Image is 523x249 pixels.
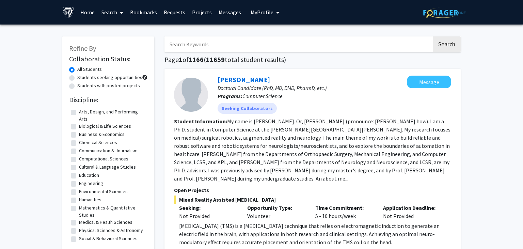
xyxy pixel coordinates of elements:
span: 1166 [189,55,204,64]
h2: Collaboration Status: [69,55,147,63]
a: Bookmarks [127,0,160,24]
input: Search Keywords [164,36,432,52]
button: Search [433,36,461,52]
div: Not Provided [179,212,237,220]
label: Cultural & Language Studies [79,164,136,171]
label: Chemical Sciences [79,139,117,146]
p: Opportunity Type: [247,204,305,212]
label: Medical & Health Sciences [79,219,132,226]
label: Education [79,172,99,179]
h1: Page of ( total student results) [164,56,461,64]
label: Computational Sciences [79,155,128,162]
label: Engineering [79,180,103,187]
iframe: Chat [5,218,29,244]
span: 1 [179,55,183,64]
label: Arts, Design, and Performing Arts [79,108,146,123]
span: Mixed Reality Assisted [MEDICAL_DATA] [174,196,451,204]
label: Students with posted projects [77,82,140,89]
span: Doctoral Candidate (PhD, MD, DMD, PharmD, etc.) [218,84,327,91]
label: Physical Sciences & Astronomy [79,227,143,234]
fg-read-more: My name is [PERSON_NAME]. Or, [PERSON_NAME] (pronounce: [PERSON_NAME] how). I am a Ph.D. student ... [174,118,450,182]
label: Communication & Journalism [79,147,138,154]
label: Business & Economics [79,131,125,138]
p: Seeking: [179,204,237,212]
div: Not Provided [378,204,446,220]
span: [MEDICAL_DATA] (TMS) is a [MEDICAL_DATA] technique that relies on electromagnetic induction to ge... [179,222,440,246]
span: Computer Science [242,93,283,99]
span: 11659 [206,55,225,64]
a: Requests [160,0,189,24]
p: Application Deadline: [383,204,441,212]
img: Johns Hopkins University Logo [62,6,74,18]
label: Social & Behavioral Sciences [79,235,138,242]
label: Environmental Sciences [79,188,128,195]
label: Mathematics & Quantitative Studies [79,204,146,219]
label: Students seeking opportunities [77,74,142,81]
div: Volunteer [242,204,310,220]
div: 5 - 10 hours/week [310,204,378,220]
a: [PERSON_NAME] [218,75,270,84]
button: Message Yihao Liu [407,76,451,88]
span: My Profile [251,9,273,16]
label: Biological & Life Sciences [79,123,131,130]
a: Projects [189,0,215,24]
label: Humanities [79,196,101,203]
h2: Discipline: [69,96,147,104]
mat-chip: Seeking Collaborators [218,103,277,114]
a: Search [98,0,127,24]
b: Programs: [218,93,242,99]
a: Messages [215,0,244,24]
p: Time Commitment: [315,204,373,212]
label: All Students [77,66,102,73]
a: Home [77,0,98,24]
span: Refine By [69,44,96,52]
span: Open Projects [174,187,209,193]
b: Student Information: [174,118,227,125]
img: ForagerOne Logo [423,7,466,18]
